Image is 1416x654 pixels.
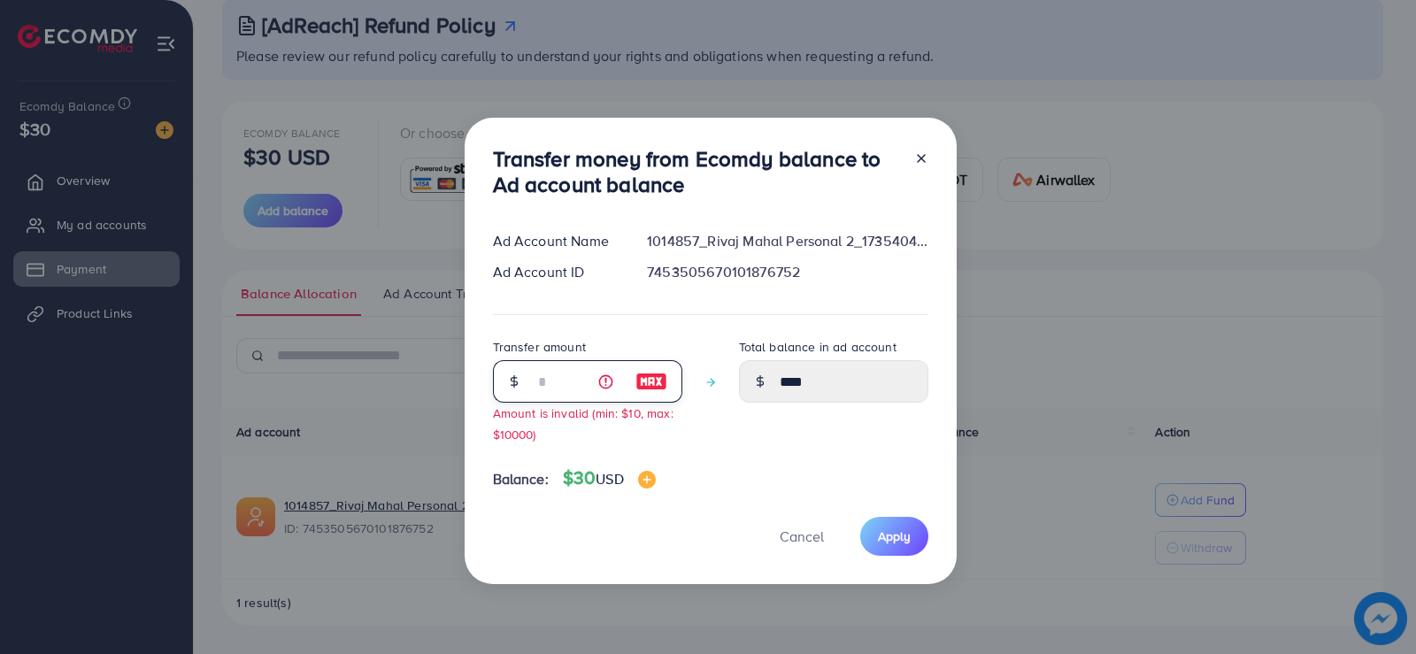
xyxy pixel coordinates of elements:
[739,338,897,356] label: Total balance in ad account
[638,471,656,489] img: image
[633,262,942,282] div: 7453505670101876752
[493,469,549,489] span: Balance:
[493,338,586,356] label: Transfer amount
[493,404,673,442] small: Amount is invalid (min: $10, max: $10000)
[493,146,900,197] h3: Transfer money from Ecomdy balance to Ad account balance
[878,527,911,545] span: Apply
[596,469,623,489] span: USD
[635,371,667,392] img: image
[633,231,942,251] div: 1014857_Rivaj Mahal Personal 2_1735404529188
[479,262,634,282] div: Ad Account ID
[780,527,824,546] span: Cancel
[563,467,656,489] h4: $30
[479,231,634,251] div: Ad Account Name
[758,517,846,555] button: Cancel
[860,517,928,555] button: Apply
